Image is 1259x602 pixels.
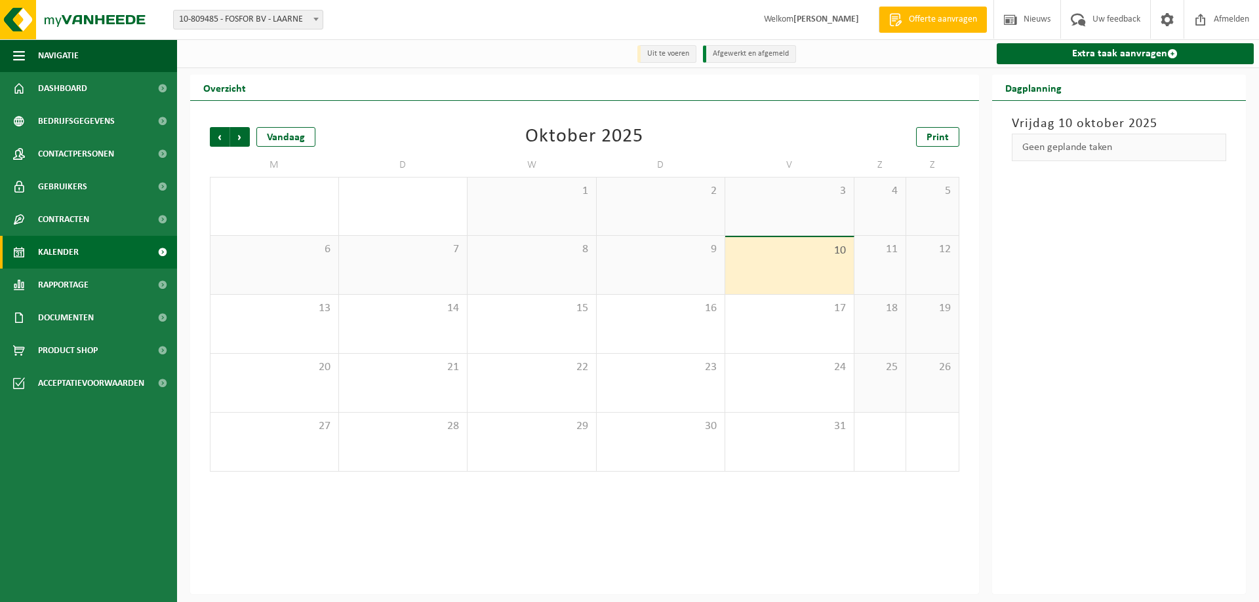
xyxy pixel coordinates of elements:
div: Oktober 2025 [525,127,643,147]
span: 17 [732,301,847,316]
span: 4 [861,184,900,198]
span: Dashboard [38,72,87,105]
span: 3 [732,184,847,198]
span: 27 [217,419,332,434]
span: Acceptatievoorwaarden [38,367,144,400]
span: Navigatie [38,39,79,72]
span: 30 [603,419,719,434]
a: Print [916,127,959,147]
span: Rapportage [38,269,89,301]
span: 10-809485 - FOSFOR BV - LAARNE [173,10,323,29]
span: Documenten [38,301,94,334]
span: 26 [913,360,951,375]
span: Product Shop [38,334,98,367]
span: 7 [346,242,461,257]
span: Gebruikers [38,170,87,203]
div: Geen geplande taken [1012,134,1227,161]
li: Afgewerkt en afgemeld [703,45,796,63]
span: 11 [861,242,900,257]
a: Extra taak aanvragen [997,43,1254,64]
span: 14 [346,301,461,316]
span: 20 [217,360,332,375]
span: Offerte aanvragen [906,13,980,26]
li: Uit te voeren [637,45,696,63]
span: 12 [913,242,951,257]
span: 8 [474,242,590,257]
td: V [725,153,854,177]
strong: [PERSON_NAME] [793,14,859,24]
span: 5 [913,184,951,198]
span: 23 [603,360,719,375]
span: 22 [474,360,590,375]
span: 31 [732,419,847,434]
td: D [597,153,726,177]
span: 25 [861,360,900,375]
span: 1 [474,184,590,198]
span: 21 [346,360,461,375]
div: Vandaag [256,127,315,147]
h2: Dagplanning [992,75,1075,100]
span: Vorige [210,127,230,147]
td: M [210,153,339,177]
td: Z [854,153,907,177]
a: Offerte aanvragen [879,7,987,33]
span: Print [927,132,949,143]
span: 9 [603,242,719,257]
span: 10 [732,244,847,258]
span: 16 [603,301,719,316]
td: Z [906,153,959,177]
span: Kalender [38,236,79,269]
span: 13 [217,301,332,316]
td: D [339,153,468,177]
span: 19 [913,301,951,316]
span: 6 [217,242,332,257]
span: 10-809485 - FOSFOR BV - LAARNE [174,10,323,29]
span: 29 [474,419,590,434]
span: 24 [732,360,847,375]
span: Volgende [230,127,250,147]
span: 15 [474,301,590,316]
span: Bedrijfsgegevens [38,105,115,138]
span: Contactpersonen [38,138,114,170]
h3: Vrijdag 10 oktober 2025 [1012,114,1227,134]
span: Contracten [38,203,89,236]
span: 28 [346,419,461,434]
span: 18 [861,301,900,316]
span: 2 [603,184,719,198]
h2: Overzicht [190,75,259,100]
td: W [468,153,597,177]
